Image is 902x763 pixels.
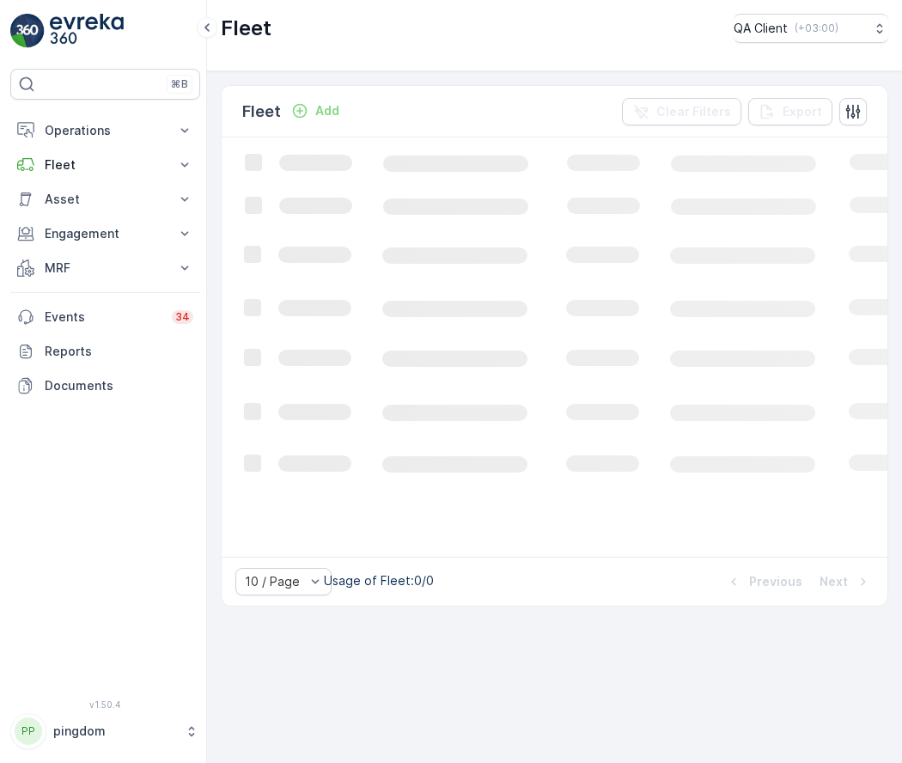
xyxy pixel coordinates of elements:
[171,77,188,91] p: ⌘B
[10,369,200,403] a: Documents
[284,101,346,121] button: Add
[10,713,200,749] button: PPpingdom
[45,122,166,139] p: Operations
[221,15,271,42] p: Fleet
[45,191,166,208] p: Asset
[10,182,200,217] button: Asset
[15,717,42,745] div: PP
[10,113,200,148] button: Operations
[50,14,124,48] img: logo_light-DOdMpM7g.png
[45,343,193,360] p: Reports
[315,102,339,119] p: Add
[10,699,200,710] span: v 1.50.4
[622,98,741,125] button: Clear Filters
[795,21,838,35] p: ( +03:00 )
[783,103,822,120] p: Export
[45,377,193,394] p: Documents
[53,723,176,740] p: pingdom
[734,14,888,43] button: QA Client(+03:00)
[10,217,200,251] button: Engagement
[324,572,434,589] p: Usage of Fleet : 0/0
[723,571,804,592] button: Previous
[10,334,200,369] a: Reports
[175,310,190,324] p: 34
[818,571,874,592] button: Next
[45,156,166,174] p: Fleet
[734,20,788,37] p: QA Client
[656,103,731,120] p: Clear Filters
[748,98,832,125] button: Export
[242,100,281,124] p: Fleet
[45,259,166,277] p: MRF
[45,308,162,326] p: Events
[10,14,45,48] img: logo
[820,573,848,590] p: Next
[10,148,200,182] button: Fleet
[10,251,200,285] button: MRF
[749,573,802,590] p: Previous
[45,225,166,242] p: Engagement
[10,300,200,334] a: Events34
